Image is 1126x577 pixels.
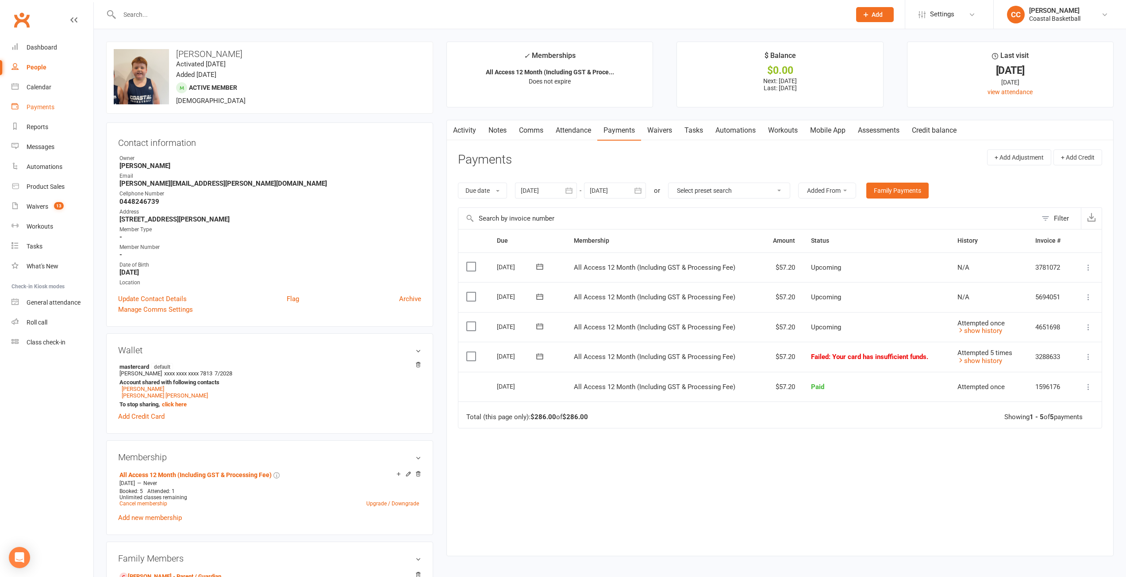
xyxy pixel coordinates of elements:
[513,120,550,141] a: Comms
[119,268,421,276] strong: [DATE]
[119,172,421,180] div: Email
[489,229,566,252] th: Due
[447,120,482,141] a: Activity
[27,163,62,170] div: Automations
[27,84,51,91] div: Calendar
[866,183,929,199] a: Family Payments
[1027,342,1072,372] td: 3288633
[119,279,421,287] div: Location
[530,413,556,421] strong: $286.00
[366,501,419,507] a: Upgrade / Downgrade
[118,362,421,409] li: [PERSON_NAME]
[12,137,93,157] a: Messages
[119,233,421,241] strong: -
[12,77,93,97] a: Calendar
[829,353,928,361] span: : Your card has insufficient funds.
[992,50,1029,66] div: Last visit
[957,357,1002,365] a: show history
[1030,413,1044,421] strong: 1 - 5
[119,488,143,494] span: Booked: 5
[709,120,762,141] a: Automations
[562,413,588,421] strong: $286.00
[458,153,512,167] h3: Payments
[524,52,530,60] i: ✓
[987,149,1051,165] button: + Add Adjustment
[118,294,187,304] a: Update Contact Details
[27,319,47,326] div: Roll call
[957,264,969,271] span: N/A
[641,120,678,141] a: Waivers
[1004,413,1083,421] div: Showing of payments
[1054,213,1069,224] div: Filter
[12,217,93,237] a: Workouts
[12,256,93,276] a: What's New
[118,134,421,148] h3: Contact information
[574,323,735,331] span: All Access 12 Month (Including GST & Processing Fee)
[122,386,164,392] a: [PERSON_NAME]
[12,177,93,197] a: Product Sales
[957,327,1002,335] a: show history
[1027,252,1072,283] td: 3781072
[27,183,65,190] div: Product Sales
[497,349,538,363] div: [DATE]
[1027,372,1072,402] td: 1596176
[119,198,421,206] strong: 0448246739
[574,264,735,271] span: All Access 12 Month (Including GST & Processing Fee)
[118,554,421,563] h3: Family Members
[118,514,182,522] a: Add new membership
[12,97,93,117] a: Payments
[497,290,538,303] div: [DATE]
[761,252,803,283] td: $57.20
[189,84,237,91] span: Active member
[27,299,81,306] div: General attendance
[550,120,597,141] a: Attendance
[804,120,852,141] a: Mobile App
[574,353,735,361] span: All Access 12 Month (Including GST & Processing Fee)
[164,370,212,377] span: xxxx xxxx xxxx 7813
[119,208,421,216] div: Address
[12,313,93,332] a: Roll call
[118,304,193,315] a: Manage Comms Settings
[119,154,421,163] div: Owner
[143,480,157,486] span: Never
[957,349,1012,357] span: Attempted 5 times
[118,411,165,422] a: Add Credit Card
[162,401,187,408] a: click here
[957,293,969,301] span: N/A
[215,370,232,377] span: 7/2028
[678,120,709,141] a: Tasks
[915,77,1105,87] div: [DATE]
[497,379,538,393] div: [DATE]
[761,342,803,372] td: $57.20
[12,237,93,256] a: Tasks
[466,413,588,421] div: Total (this page only): of
[119,471,272,478] a: All Access 12 Month (Including GST & Processing Fee)
[119,501,167,507] a: Cancel membership
[458,208,1037,229] input: Search by invoice number
[27,243,42,250] div: Tasks
[27,203,48,210] div: Waivers
[597,120,641,141] a: Payments
[761,229,803,252] th: Amount
[12,197,93,217] a: Waivers 13
[811,323,841,331] span: Upcoming
[811,353,928,361] span: Failed
[957,319,1005,327] span: Attempted once
[27,223,53,230] div: Workouts
[12,293,93,313] a: General attendance kiosk mode
[27,339,65,346] div: Class check-in
[803,229,949,252] th: Status
[1053,149,1102,165] button: + Add Credit
[119,401,417,408] strong: To stop sharing,
[122,392,208,399] a: [PERSON_NAME] [PERSON_NAME]
[399,294,421,304] a: Archive
[119,215,421,223] strong: [STREET_ADDRESS][PERSON_NAME]
[119,363,417,370] strong: mastercard
[685,77,875,92] p: Next: [DATE] Last: [DATE]
[114,49,426,59] h3: [PERSON_NAME]
[482,120,513,141] a: Notes
[27,64,46,71] div: People
[12,38,93,57] a: Dashboard
[761,282,803,312] td: $57.20
[497,260,538,274] div: [DATE]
